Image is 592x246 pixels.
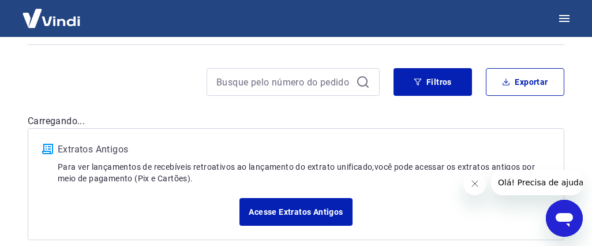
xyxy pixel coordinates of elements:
img: ícone [42,144,53,154]
a: Acesse Extratos Antigos [239,198,352,226]
input: Busque pelo número do pedido [216,73,351,91]
p: Extratos Antigos [58,143,550,156]
iframe: Mensagem da empresa [491,170,583,195]
button: Exportar [486,68,564,96]
p: Carregando... [28,114,564,128]
iframe: Fechar mensagem [463,172,486,195]
img: Vindi [14,1,89,36]
iframe: Botão para abrir a janela de mensagens [546,200,583,237]
span: Olá! Precisa de ajuda? [7,8,97,17]
button: Filtros [394,68,472,96]
p: Para ver lançamentos de recebíveis retroativos ao lançamento do extrato unificado, você pode aces... [58,161,550,184]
